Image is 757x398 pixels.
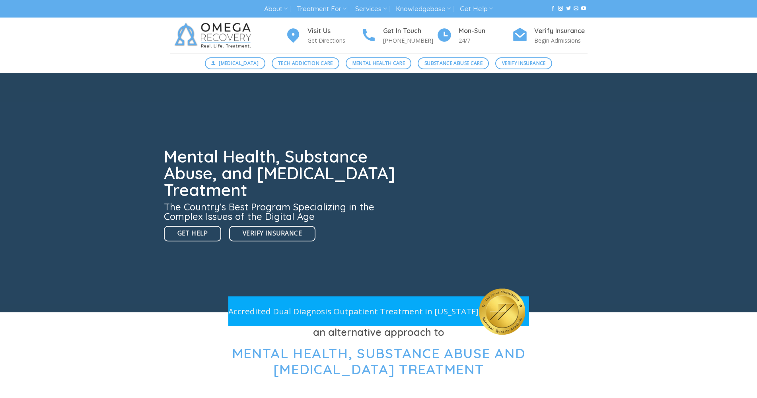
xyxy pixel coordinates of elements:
[558,6,563,12] a: Follow on Instagram
[243,228,302,238] span: Verify Insurance
[205,57,265,69] a: [MEDICAL_DATA]
[534,36,588,45] p: Begin Admissions
[459,26,512,36] h4: Mon-Sun
[534,26,588,36] h4: Verify Insurance
[574,6,578,12] a: Send us an email
[551,6,555,12] a: Follow on Facebook
[495,57,552,69] a: Verify Insurance
[307,36,361,45] p: Get Directions
[418,57,489,69] a: Substance Abuse Care
[219,59,259,67] span: [MEDICAL_DATA]
[285,26,361,45] a: Visit Us Get Directions
[512,26,588,45] a: Verify Insurance Begin Admissions
[164,226,222,241] a: Get Help
[264,2,288,16] a: About
[459,36,512,45] p: 24/7
[424,59,483,67] span: Substance Abuse Care
[177,228,208,238] span: Get Help
[272,57,340,69] a: Tech Addiction Care
[352,59,405,67] span: Mental Health Care
[164,202,400,221] h3: The Country’s Best Program Specializing in the Complex Issues of the Digital Age
[297,2,346,16] a: Treatment For
[581,6,586,12] a: Follow on YouTube
[566,6,571,12] a: Follow on Twitter
[164,148,400,198] h1: Mental Health, Substance Abuse, and [MEDICAL_DATA] Treatment
[278,59,333,67] span: Tech Addiction Care
[460,2,493,16] a: Get Help
[170,324,588,340] h3: an alternative approach to
[383,26,436,36] h4: Get In Touch
[383,36,436,45] p: [PHONE_NUMBER]
[307,26,361,36] h4: Visit Us
[346,57,411,69] a: Mental Health Care
[228,305,479,318] p: Accredited Dual Diagnosis Outpatient Treatment in [US_STATE]
[232,345,525,378] span: Mental Health, Substance Abuse and [MEDICAL_DATA] Treatment
[502,59,546,67] span: Verify Insurance
[355,2,387,16] a: Services
[170,18,259,53] img: Omega Recovery
[229,226,315,241] a: Verify Insurance
[396,2,451,16] a: Knowledgebase
[361,26,436,45] a: Get In Touch [PHONE_NUMBER]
